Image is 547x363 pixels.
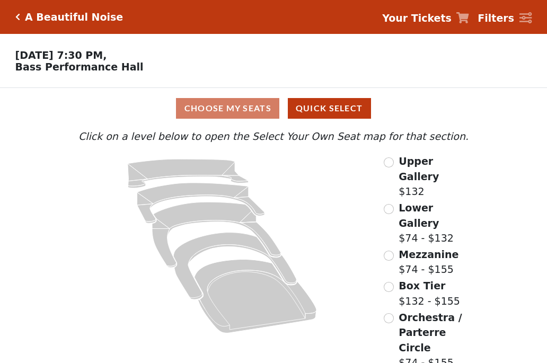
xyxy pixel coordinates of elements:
[399,247,458,277] label: $74 - $155
[382,11,469,26] a: Your Tickets
[399,154,471,199] label: $132
[137,183,265,223] path: Lower Gallery - Seats Available: 161
[382,12,452,24] strong: Your Tickets
[195,260,317,333] path: Orchestra / Parterre Circle - Seats Available: 70
[76,129,471,144] p: Click on a level below to open the Select Your Own Seat map for that section.
[399,202,439,229] span: Lower Gallery
[399,312,462,353] span: Orchestra / Parterre Circle
[399,155,439,182] span: Upper Gallery
[478,11,532,26] a: Filters
[478,12,514,24] strong: Filters
[399,200,471,246] label: $74 - $132
[25,11,123,23] h5: A Beautiful Noise
[128,159,249,188] path: Upper Gallery - Seats Available: 163
[399,249,458,260] span: Mezzanine
[288,98,371,119] button: Quick Select
[399,280,445,291] span: Box Tier
[399,278,460,308] label: $132 - $155
[15,13,20,21] a: Click here to go back to filters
